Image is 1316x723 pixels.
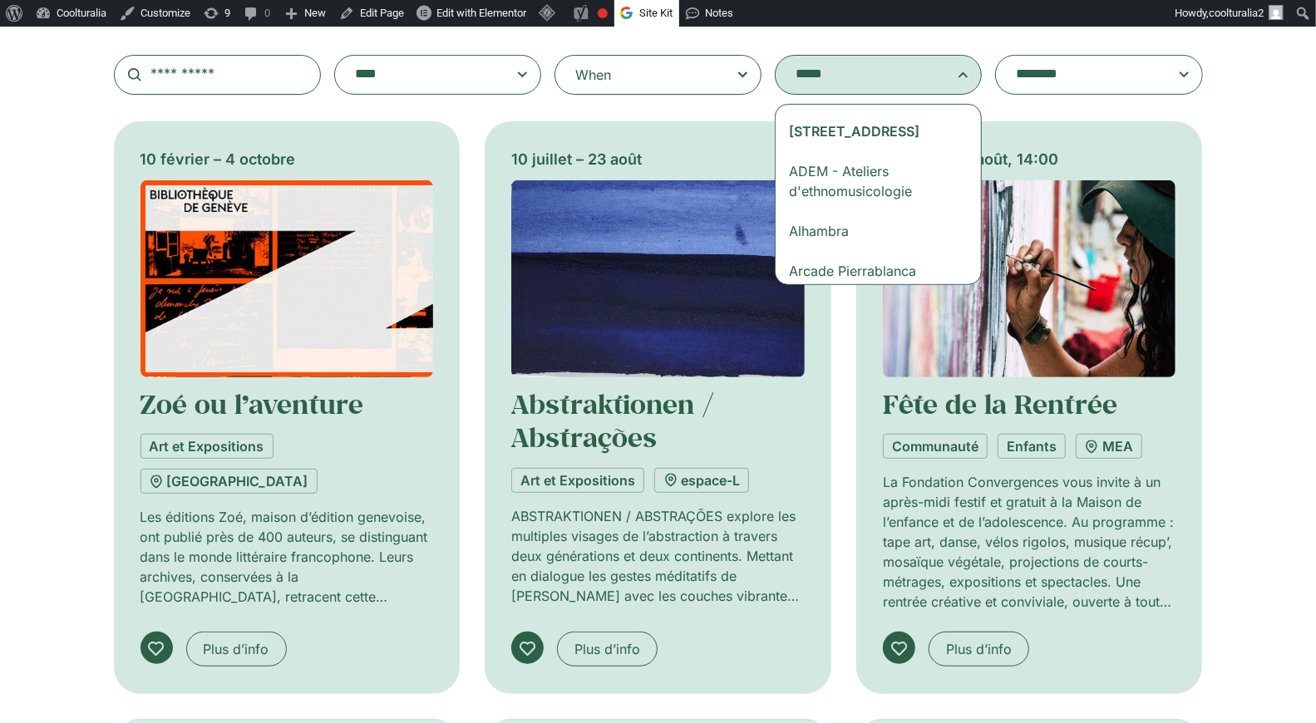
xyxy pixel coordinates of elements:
span: Site Kit [639,7,673,19]
p: La Fondation Convergences vous invite à un après-midi festif et gratuit à la Maison de l’enfance ... [883,472,1176,612]
a: [GEOGRAPHIC_DATA] [140,469,318,494]
div: Needs improvement [598,8,608,18]
a: MEA [1076,434,1142,459]
div: When [575,65,611,85]
textarea: Search [796,63,929,86]
div: [STREET_ADDRESS] [789,121,956,141]
p: Les éditions Zoé, maison d’édition genevoise, ont publié près de 400 auteurs, se distinguant dans... [140,507,434,607]
div: Mercredi 20 août, 14:00 [883,148,1176,170]
a: Fête de la Rentrée [883,386,1117,421]
a: Art et Expositions [140,434,274,459]
div: 10 juillet – 23 août [511,148,805,170]
div: 10 février – 4 octobre [140,148,434,170]
a: Communauté [883,434,988,459]
span: Plus d’info [204,639,269,659]
a: Plus d’info [186,632,287,666]
a: Art et Expositions [511,468,644,493]
textarea: Search [355,63,488,86]
a: Enfants [998,434,1066,459]
a: Plus d’info [557,632,658,666]
textarea: Search [1016,63,1149,86]
div: Arcade Pierrablanca [789,261,956,281]
div: ADEM - Ateliers d'ethnomusicologie [789,161,956,201]
a: espace-L [654,468,749,493]
div: Alhambra [789,221,956,241]
span: Edit with Elementor [436,7,526,19]
span: Plus d’info [574,639,640,659]
a: Plus d’info [929,632,1029,666]
a: Zoé ou l’aventure [140,386,364,421]
p: ABSTRAKTIONEN / ABSTRAÇÕES explore les multiples visages de l’abstraction à travers deux générati... [511,506,805,606]
span: Plus d’info [946,639,1012,659]
img: Coolturalia - Zoé or adventure [140,180,434,377]
a: Abstraktionen / Abstrações [511,386,714,455]
span: coolturalia2 [1209,7,1264,19]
